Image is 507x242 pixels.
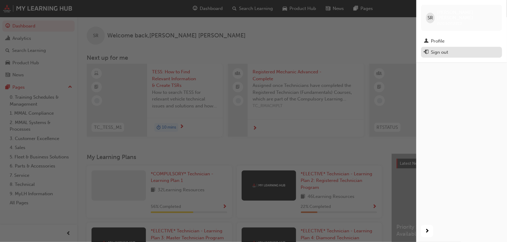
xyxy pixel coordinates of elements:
[437,21,462,26] span: 0005002813
[425,228,430,235] span: next-icon
[421,47,502,58] button: Sign out
[431,38,445,45] div: Profile
[437,10,497,21] span: [PERSON_NAME] [PERSON_NAME]
[421,36,502,47] a: Profile
[431,49,448,56] div: Sign out
[424,50,429,55] span: exit-icon
[424,39,429,44] span: man-icon
[428,14,433,21] span: SR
